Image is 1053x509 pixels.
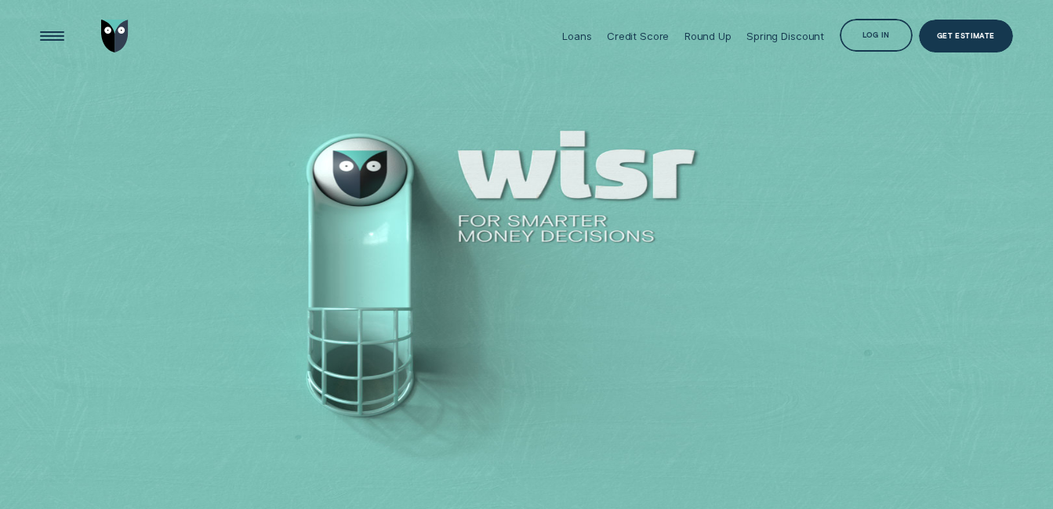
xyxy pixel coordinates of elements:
[919,20,1013,52] a: Get Estimate
[101,20,129,52] img: Wisr
[684,30,732,42] div: Round Up
[562,30,591,42] div: Loans
[36,20,69,52] button: Open Menu
[607,30,669,42] div: Credit Score
[840,19,913,52] button: Log in
[746,30,824,42] div: Spring Discount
